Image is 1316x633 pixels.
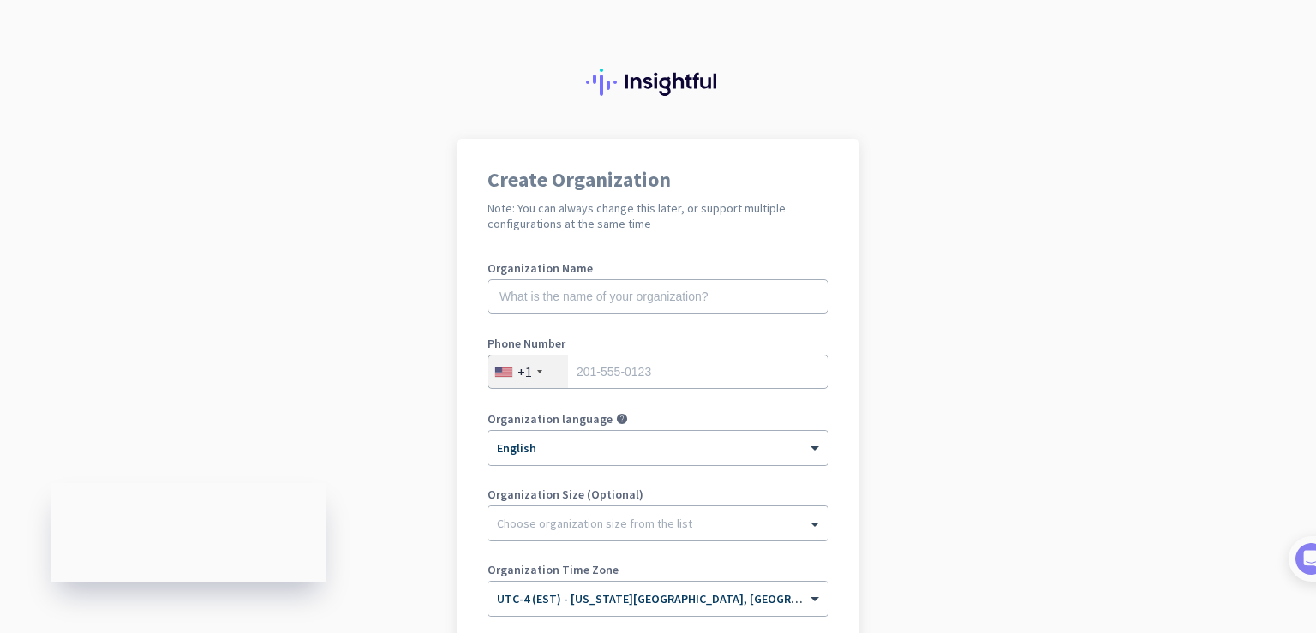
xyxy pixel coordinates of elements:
[586,69,730,96] img: Insightful
[488,337,828,349] label: Phone Number
[488,355,828,389] input: 201-555-0123
[51,483,326,582] iframe: Insightful Status
[488,200,828,231] h2: Note: You can always change this later, or support multiple configurations at the same time
[488,413,613,425] label: Organization language
[488,488,828,500] label: Organization Size (Optional)
[488,262,828,274] label: Organization Name
[616,413,628,425] i: help
[488,564,828,576] label: Organization Time Zone
[488,279,828,314] input: What is the name of your organization?
[488,170,828,190] h1: Create Organization
[517,363,532,380] div: +1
